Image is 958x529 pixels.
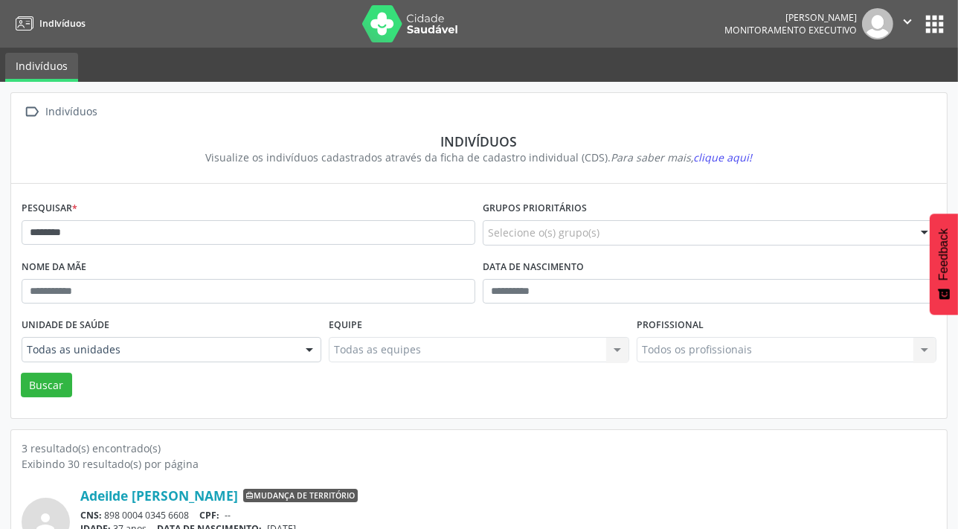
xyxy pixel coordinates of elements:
[80,509,102,522] span: CNS:
[5,53,78,82] a: Indivíduos
[22,197,77,220] label: Pesquisar
[488,225,599,240] span: Selecione o(s) grupo(s)
[22,440,936,456] div: 3 resultado(s) encontrado(s)
[27,342,291,357] span: Todas as unidades
[329,314,362,337] label: Equipe
[930,214,958,315] button: Feedback - Mostrar pesquisa
[862,8,893,39] img: img
[899,13,916,30] i: 
[637,314,704,337] label: Profissional
[225,509,231,522] span: --
[200,509,220,522] span: CPF:
[39,17,86,30] span: Indivíduos
[80,487,238,504] a: Adeilde [PERSON_NAME]
[483,197,587,220] label: Grupos prioritários
[22,256,86,279] label: Nome da mãe
[483,256,584,279] label: Data de nascimento
[611,150,753,164] i: Para saber mais,
[243,489,358,502] span: Mudança de território
[80,509,936,522] div: 898 0004 0345 6608
[724,24,857,36] span: Monitoramento Executivo
[32,150,926,165] div: Visualize os indivíduos cadastrados através da ficha de cadastro individual (CDS).
[32,133,926,150] div: Indivíduos
[922,11,948,37] button: apps
[937,228,951,280] span: Feedback
[893,8,922,39] button: 
[22,314,109,337] label: Unidade de saúde
[724,11,857,24] div: [PERSON_NAME]
[22,456,936,472] div: Exibindo 30 resultado(s) por página
[22,101,100,123] a:  Indivíduos
[43,101,100,123] div: Indivíduos
[22,101,43,123] i: 
[694,150,753,164] span: clique aqui!
[10,11,86,36] a: Indivíduos
[21,373,72,398] button: Buscar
